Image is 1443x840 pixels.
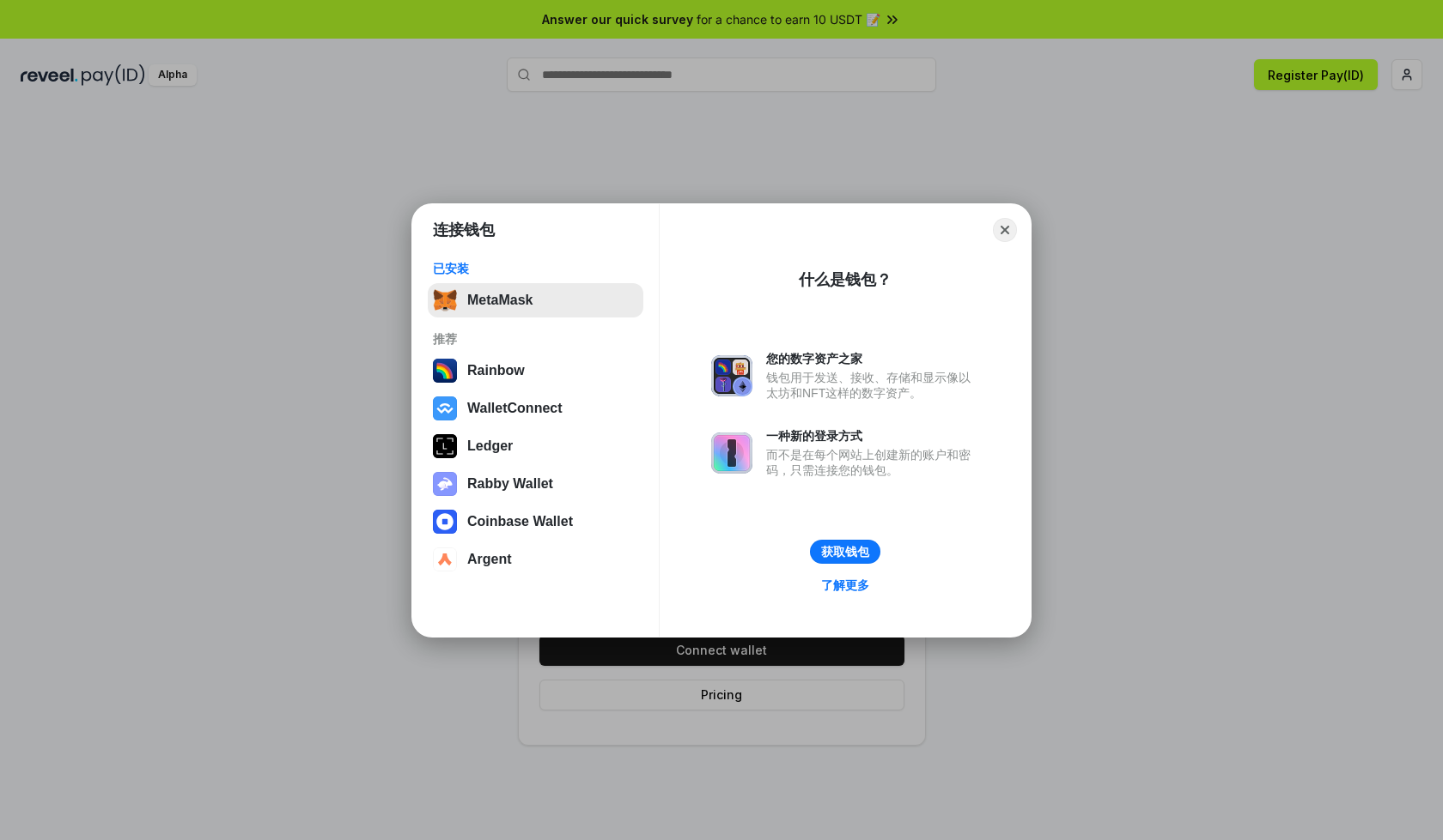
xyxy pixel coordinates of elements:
[428,542,643,577] button: Argent
[766,351,979,366] div: 您的数字资产之家
[799,269,892,290] div: 什么是钱包？
[766,370,979,401] div: 钱包用于发送、接收、存储和显示像以太坊和NFT这样的数字资产。
[993,218,1017,242] button: Close
[711,432,752,474] img: svg+xml,%3Csvg%20xmlns%3D%22http%3A%2F%2Fwww.w3.org%2F2000%2Fsvg%22%20fill%3D%22none%22%20viewBox...
[810,540,880,564] button: 获取钱包
[821,544,869,559] div: 获取钱包
[821,577,869,593] div: 了解更多
[433,261,638,276] div: 已安装
[467,293,533,308] div: MetaMask
[433,510,457,534] img: svg+xml,%3Csvg%20width%3D%2228%22%20height%3D%2228%22%20viewBox%3D%220%200%2028%2028%22%20fill%3D...
[433,547,457,571] img: svg+xml,%3Csvg%20width%3D%2228%22%20height%3D%2228%22%20viewBox%3D%220%200%2028%2028%22%20fill%3D...
[428,283,643,317] button: MetaMask
[467,401,563,416] div: WalletConnect
[428,429,643,463] button: Ledger
[433,434,457,458] img: svg+xml,%3Csvg%20xmlns%3D%22http%3A%2F%2Fwww.w3.org%2F2000%2Fsvg%22%20width%3D%2228%22%20height%3...
[467,552,512,567] div: Argent
[428,467,643,501] button: Rabby Wallet
[467,438,513,454] div: Ledger
[467,514,573,529] div: Coinbase Wallet
[433,288,457,312] img: svg+xml,%3Csvg%20fill%3D%22none%22%20height%3D%2233%22%20viewBox%3D%220%200%2035%2033%22%20width%...
[467,363,525,378] div: Rainbow
[433,220,495,240] h1: 连接钱包
[433,331,638,347] div: 推荐
[766,428,979,444] div: 一种新的登录方式
[428,391,643,426] button: WalletConnect
[433,396,457,420] img: svg+xml,%3Csvg%20width%3D%2228%22%20height%3D%2228%22%20viewBox%3D%220%200%2028%2028%22%20fill%3D...
[433,359,457,383] img: svg+xml,%3Csvg%20width%3D%22120%22%20height%3D%22120%22%20viewBox%3D%220%200%20120%20120%22%20fil...
[428,505,643,539] button: Coinbase Wallet
[811,574,880,596] a: 了解更多
[467,476,553,492] div: Rabby Wallet
[433,472,457,496] img: svg+xml,%3Csvg%20xmlns%3D%22http%3A%2F%2Fwww.w3.org%2F2000%2Fsvg%22%20fill%3D%22none%22%20viewBox...
[711,355,752,396] img: svg+xml,%3Csvg%20xmlns%3D%22http%3A%2F%2Fwww.w3.org%2F2000%2Fsvg%22%20fill%3D%22none%22%20viewBox...
[428,354,643,388] button: Rainbow
[766,447,979,478] div: 而不是在每个网站上创建新的账户和密码，只需连接您的钱包。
